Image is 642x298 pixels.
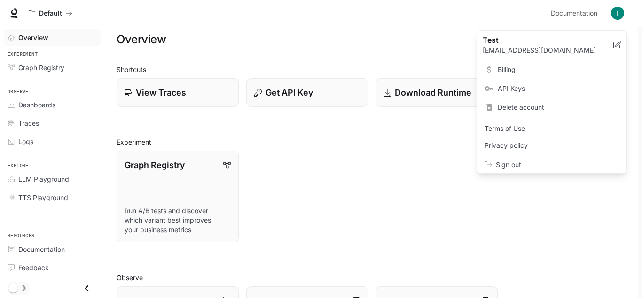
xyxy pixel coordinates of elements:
p: Test [483,34,598,46]
a: API Keys [479,80,625,97]
span: Terms of Use [485,124,619,133]
div: Delete account [479,99,625,116]
a: Privacy policy [479,137,625,154]
span: Billing [498,65,619,74]
span: Sign out [496,160,619,169]
p: [EMAIL_ADDRESS][DOMAIN_NAME] [483,46,613,55]
span: Delete account [498,103,619,112]
span: API Keys [498,84,619,93]
a: Billing [479,61,625,78]
span: Privacy policy [485,141,619,150]
a: Terms of Use [479,120,625,137]
div: Sign out [477,156,626,173]
div: Test[EMAIL_ADDRESS][DOMAIN_NAME] [477,31,626,59]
